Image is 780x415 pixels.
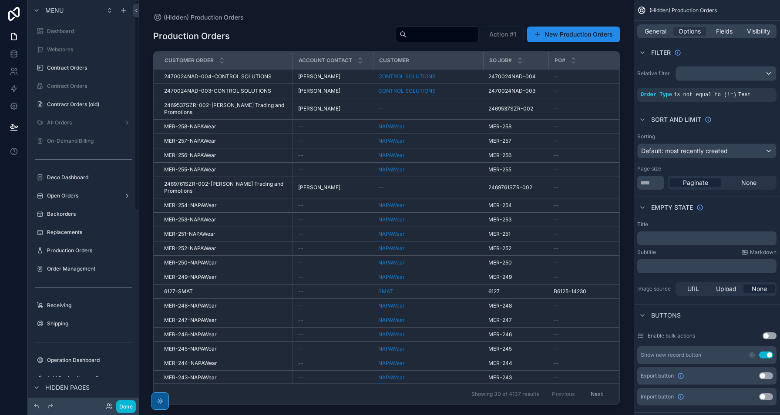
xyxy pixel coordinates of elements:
[33,134,134,148] a: On-Demand Billing
[33,225,134,239] a: Replacements
[165,57,214,64] span: Customer order
[47,46,132,53] label: Webstores
[164,137,287,144] a: MER-257-NAPAWear
[164,152,287,159] a: MER-256-NAPAWear
[164,245,287,252] a: MER-252-NAPAWear
[164,166,287,173] a: MER-255-NAPAWear
[645,27,666,36] span: General
[679,27,701,36] span: Options
[651,203,693,212] span: Empty state
[555,57,565,64] span: PO#
[33,189,134,203] a: Open Orders
[738,92,751,98] span: Test
[164,73,272,80] span: 2470024NAD-004-CONTROL SOLUTIONS
[741,249,777,256] a: Markdown
[33,116,134,130] a: All Orders
[33,317,134,331] a: Shipping
[747,27,770,36] span: Visibility
[641,92,672,98] span: Order Type
[299,57,352,64] span: Account Contact
[648,332,695,339] label: Enable bulk actions
[164,259,287,266] a: MER-250-NAPAWear
[164,302,217,309] span: MER-248-NAPAWear
[33,371,134,385] a: Add Design (Internal)
[45,383,90,392] span: Hidden pages
[741,178,756,187] span: None
[164,73,287,80] a: 2470024NAD-004-CONTROL SOLUTIONS
[47,229,132,236] label: Replacements
[164,102,287,116] a: 2469537SZR-002-[PERSON_NAME] Trading and Promotions
[164,202,287,209] a: MER-254-NAPAWear
[47,119,120,126] label: All Orders
[641,372,674,379] span: Export button
[637,231,777,245] div: scrollable content
[716,284,736,293] span: Upload
[116,400,136,413] button: Done
[471,391,539,398] span: Showing 30 of 4137 results
[164,202,217,209] span: MER-254-NAPAWear
[164,181,287,194] a: 2469761SZR-002-[PERSON_NAME] Trading and Promotions
[164,317,217,324] span: MER-247-NAPAWear
[164,245,216,252] span: MER-252-NAPAWear
[33,43,134,57] a: Webstores
[637,221,648,228] label: Title
[164,231,215,238] span: MER-251-NAPAWear
[33,61,134,75] a: Contract Orders
[683,178,708,187] span: Paginate
[47,375,132,382] label: Add Design (Internal)
[47,64,132,71] label: Contract Orders
[164,274,217,281] span: MER-249-NAPAWear
[637,70,672,77] label: Relative filter
[637,249,656,256] label: Subtitle
[47,101,132,108] label: Contract Orders (old)
[651,115,701,124] span: Sort And Limit
[47,137,132,144] label: On-Demand Billing
[47,265,132,272] label: Order Management
[164,123,216,130] span: MER-258-NAPAWear
[164,137,216,144] span: MER-257-NAPAWear
[47,83,132,90] label: Contract Orders
[637,144,777,158] button: Default: most recently created
[651,311,681,320] span: Buttons
[750,249,777,256] span: Markdown
[45,6,64,15] span: Menu
[164,123,287,130] a: MER-258-NAPAWear
[33,353,134,367] a: Operation Dashboard
[585,387,609,401] button: Next
[641,393,674,400] span: Import button
[164,166,216,173] span: MER-255-NAPAWear
[687,284,699,293] span: URL
[637,285,672,292] label: Image source
[47,192,120,199] label: Open Orders
[47,320,132,327] label: Shipping
[379,57,409,64] span: Customer
[164,288,193,295] span: 6127-SMAT
[164,302,287,309] a: MER-248-NAPAWear
[164,288,287,295] a: 6127-SMAT
[33,171,134,184] a: Deco Dashboard
[47,28,132,35] label: Dashboard
[164,231,287,238] a: MER-251-NAPAWear
[164,87,271,94] span: 2470024NAD-003-CONTROL SOLUTIONS
[33,79,134,93] a: Contract Orders
[164,317,287,324] a: MER-247-NAPAWear
[164,216,216,223] span: MER-253-NAPAWear
[33,244,134,258] a: Production Orders
[164,152,216,159] span: MER-256-NAPAWear
[164,331,217,338] span: MER-246-NAPAWear
[752,284,767,293] span: None
[164,259,217,266] span: MER-250-NAPAWear
[716,27,733,36] span: Fields
[164,374,217,381] span: MER-243-NAPAWear
[164,87,287,94] a: 2470024NAD-003-CONTROL SOLUTIONS
[164,360,217,367] span: MER-244-NAPAWear
[33,262,134,276] a: Order Management
[489,57,512,64] span: SO Job#
[33,298,134,312] a: Receiving
[649,7,717,14] span: (Hidden) Production Orders
[637,259,777,273] div: scrollable content
[33,207,134,221] a: Backorders
[637,165,661,172] label: Page size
